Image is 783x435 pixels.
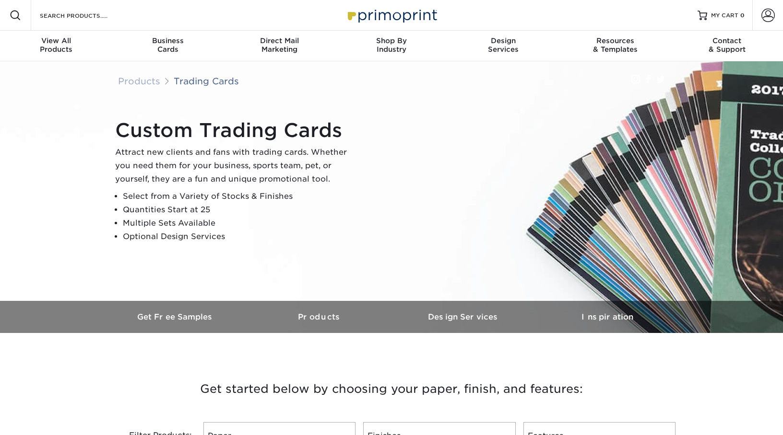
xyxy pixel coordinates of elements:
li: Select from a Variety of Stocks & Finishes [123,190,355,203]
span: Design [448,36,559,45]
a: Contact& Support [671,31,783,61]
div: & Support [671,36,783,54]
h1: Custom Trading Cards [115,119,355,142]
span: Contact [671,36,783,45]
p: Attract new clients and fans with trading cards. Whether you need them for your business, sports ... [115,146,355,186]
li: Quantities Start at 25 [123,203,355,217]
h3: Get Free Samples [104,312,248,321]
span: Business [112,36,224,45]
div: Cards [112,36,224,54]
input: SEARCH PRODUCTS..... [39,10,132,21]
a: Direct MailMarketing [224,31,335,61]
a: Design Services [391,301,535,333]
div: Industry [335,36,447,54]
a: Products [248,301,391,333]
a: DesignServices [448,31,559,61]
a: Resources& Templates [559,31,671,61]
div: & Templates [559,36,671,54]
span: 0 [740,12,745,19]
a: Inspiration [535,301,679,333]
a: Products [118,76,160,86]
a: BusinessCards [112,31,224,61]
h3: Inspiration [535,312,679,321]
img: Primoprint [344,5,439,25]
a: Shop ByIndustry [335,31,447,61]
span: Direct Mail [224,36,335,45]
h3: Products [248,312,391,321]
h3: Get started below by choosing your paper, finish, and features: [111,367,672,411]
li: Optional Design Services [123,230,355,243]
span: Resources [559,36,671,45]
h3: Design Services [391,312,535,321]
span: Shop By [335,36,447,45]
div: Marketing [224,36,335,54]
a: Trading Cards [174,76,239,86]
div: Services [448,36,559,54]
a: Get Free Samples [104,301,248,333]
li: Multiple Sets Available [123,217,355,230]
span: MY CART [711,11,738,20]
